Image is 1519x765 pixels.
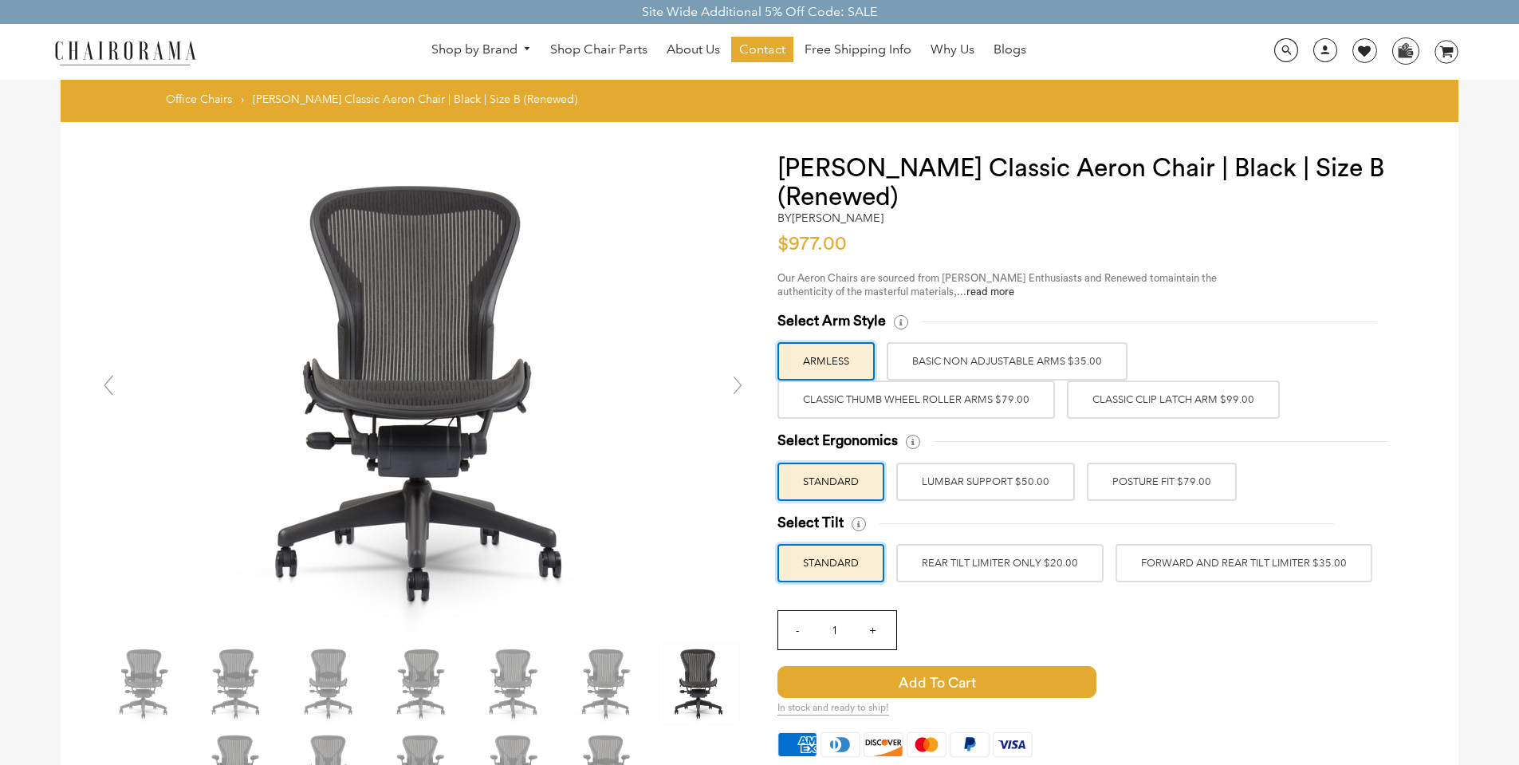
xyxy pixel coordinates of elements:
button: Add to Cart [777,666,1232,698]
a: Free Shipping Info [797,37,919,62]
img: Herman Miller Classic Aeron Chair | Black | Size B (Renewed) - chairorama [289,644,369,724]
a: Shop by Brand [423,37,540,62]
nav: breadcrumbs [166,92,583,114]
label: STANDARD [777,463,884,501]
span: Select Arm Style [777,312,886,330]
input: + [853,611,891,649]
img: chairorama [45,38,205,66]
a: Contact [731,37,793,62]
nav: DesktopNavigation [273,37,1185,66]
h2: by [777,211,883,225]
img: Herman Miller Classic Aeron Chair | Black | Size B (Renewed) - chairorama [474,644,554,724]
label: STANDARD [777,544,884,582]
span: Shop Chair Parts [550,41,647,58]
span: $977.00 [777,235,855,254]
label: POSTURE FIT $79.00 [1087,463,1237,501]
label: ARMLESS [777,342,875,381]
span: Why Us [931,41,974,58]
span: › [241,92,244,106]
span: In stock and ready to ship! [777,702,889,716]
span: About Us [667,41,720,58]
a: Why Us [923,37,982,62]
h1: [PERSON_NAME] Classic Aeron Chair | Black | Size B (Renewed) [777,154,1427,211]
label: LUMBAR SUPPORT $50.00 [896,463,1075,501]
span: Select Ergonomics [777,432,898,450]
img: Herman Miller Classic Aeron Chair | Black | Size B (Renewed) - chairorama [104,644,184,724]
img: Herman Miller Classic Aeron Chair | Black | Size B (Renewed) - chairorama [567,644,647,724]
a: [PERSON_NAME] [792,211,883,225]
img: Herman Miller Classic Aeron Chair | Black | Size B (Renewed) - chairorama [382,644,462,724]
span: Blogs [994,41,1026,58]
a: Office Chairs [166,92,232,106]
img: Herman Miller Classic Aeron Chair | Black | Size B (Renewed) - chairorama [659,644,739,724]
label: Classic Thumb Wheel Roller Arms $79.00 [777,381,1055,419]
img: Herman Miller Classic Aeron Chair | Black | Size B (Renewed) - chairorama [197,644,277,724]
span: Select Tilt [777,514,844,532]
img: Herman Miller Classic Aeron Chair | Black | Size B (Renewed) - chairorama [184,154,663,633]
label: REAR TILT LIMITER ONLY $20.00 [896,544,1104,582]
a: Shop Chair Parts [542,37,655,62]
span: Our Aeron Chairs are sourced from [PERSON_NAME] Enthusiasts and Renewed to [777,273,1159,283]
label: Classic Clip Latch Arm $99.00 [1067,381,1280,419]
a: Blogs [986,37,1034,62]
input: - [778,611,817,649]
a: read more [966,286,1014,297]
span: [PERSON_NAME] Classic Aeron Chair | Black | Size B (Renewed) [253,92,577,106]
label: FORWARD AND REAR TILT LIMITER $35.00 [1116,544,1372,582]
label: BASIC NON ADJUSTABLE ARMS $35.00 [887,342,1127,381]
span: Free Shipping Info [805,41,911,58]
a: Herman Miller Classic Aeron Chair | Black | Size B (Renewed) - chairorama [184,384,663,400]
span: Add to Cart [777,666,1096,698]
a: About Us [659,37,728,62]
img: WhatsApp_Image_2024-07-12_at_16.23.01.webp [1393,38,1418,62]
span: Contact [739,41,785,58]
